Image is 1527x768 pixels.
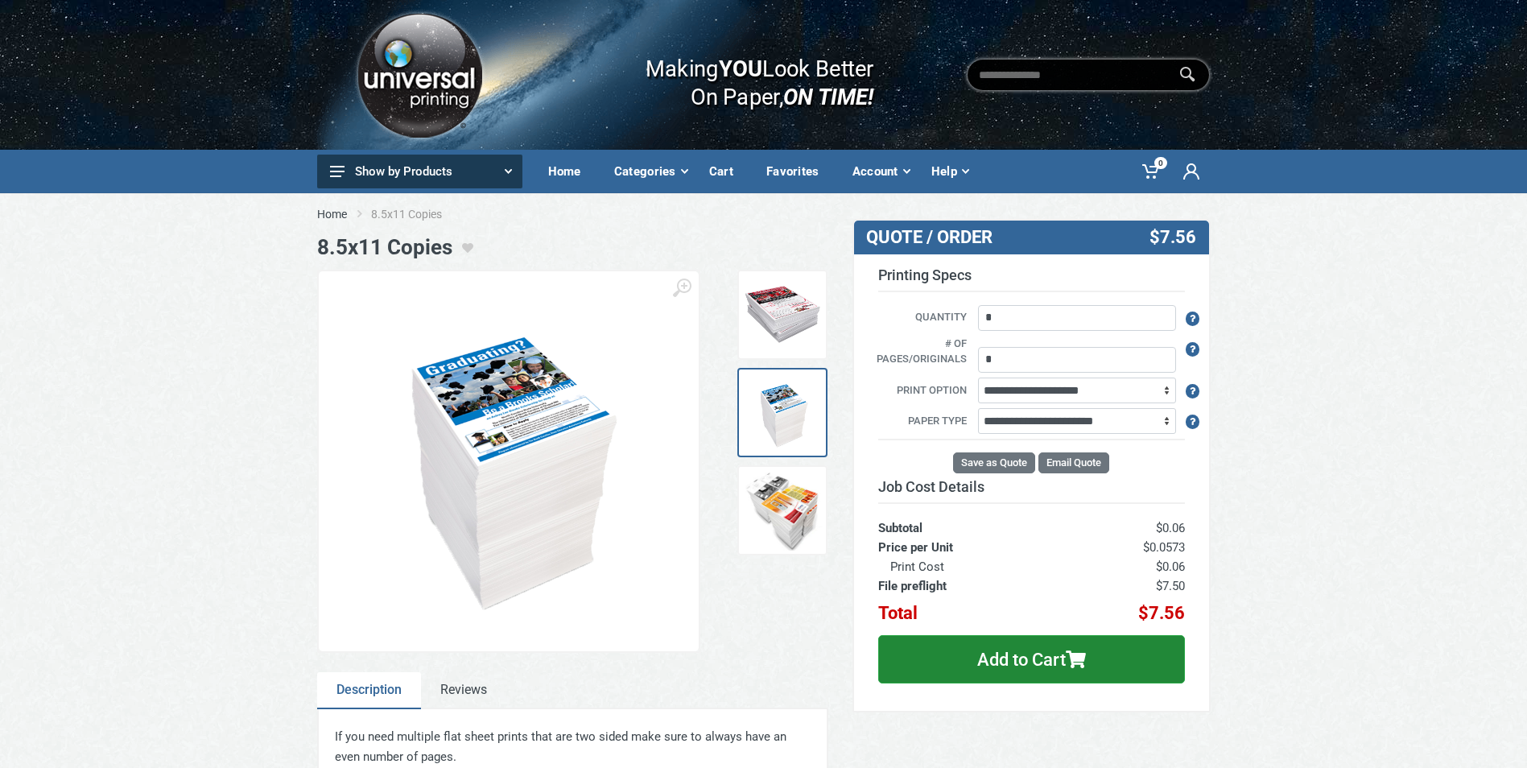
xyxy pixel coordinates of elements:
th: Price per Unit [878,538,1067,557]
a: Copies [737,368,827,458]
a: 0 [1131,150,1172,193]
span: 0 [1154,157,1167,169]
label: Quantity [866,309,976,327]
span: $0.0573 [1143,540,1185,555]
div: Help [920,155,979,188]
a: Reviews [421,672,506,709]
i: ON TIME! [783,83,873,110]
div: Making Look Better On Paper, [614,39,874,111]
img: Logo.png [352,7,487,143]
div: Account [841,155,920,188]
span: $0.06 [1156,559,1185,574]
button: Email Quote [1038,452,1109,473]
a: Favorites [755,150,841,193]
div: Favorites [755,155,841,188]
span: $7.56 [1138,603,1185,623]
label: # of pages/originals [866,336,976,369]
a: Home [537,150,603,193]
a: Description [317,672,421,709]
h3: QUOTE / ORDER [866,227,1079,248]
img: Copies [335,287,683,635]
label: Paper Type [866,413,976,431]
b: YOU [719,55,762,82]
span: $7.50 [1156,579,1185,593]
button: Save as Quote [953,452,1035,473]
th: Total [878,596,1067,623]
button: Show by Products [317,155,522,188]
th: Subtotal [878,503,1067,538]
span: $0.06 [1156,521,1185,535]
li: 8.5x11 Copies [371,206,466,222]
img: Copies [742,470,823,551]
img: Flyers [742,275,823,355]
h3: Printing Specs [878,266,1185,292]
div: Home [537,155,603,188]
label: Print Option [866,382,976,400]
div: Categories [603,155,698,188]
button: Add to Cart [878,635,1185,683]
th: File preflight [878,576,1067,596]
a: Cart [698,150,755,193]
h1: 8.5x11 Copies [317,235,452,260]
th: Print Cost [878,557,1067,576]
a: Flyers [737,270,827,360]
h3: Job Cost Details [878,478,1185,496]
nav: breadcrumb [317,206,1211,222]
img: Copies [742,373,823,453]
a: Home [317,206,347,222]
div: Cart [698,155,755,188]
a: Copies [737,465,827,555]
span: $7.56 [1149,227,1196,248]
